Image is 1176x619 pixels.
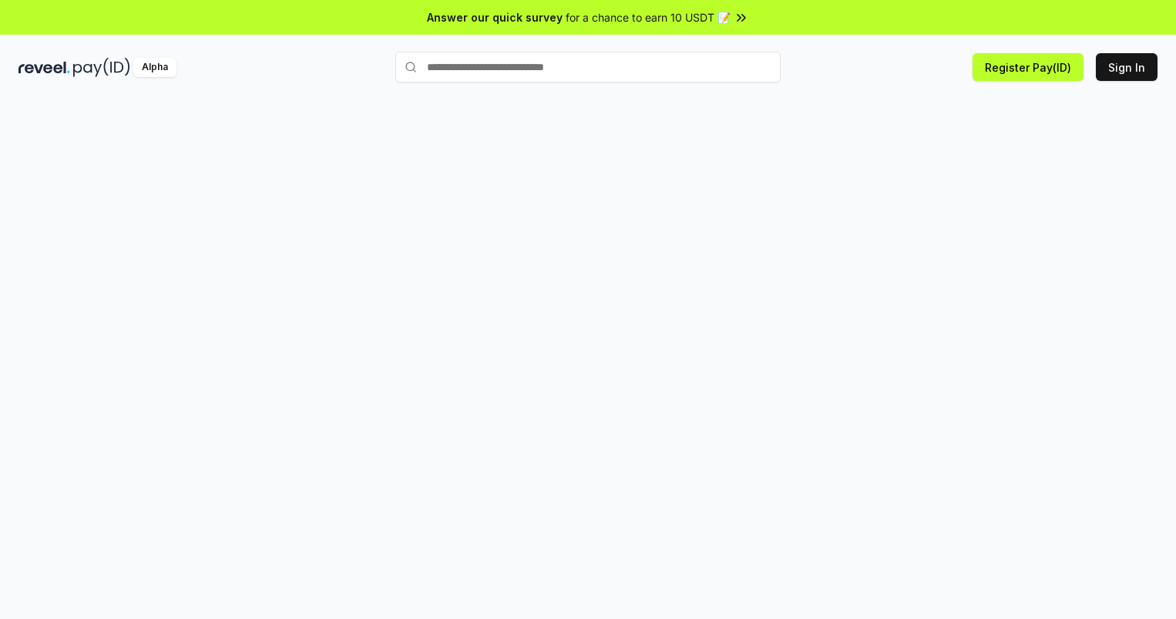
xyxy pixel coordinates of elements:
[427,9,563,25] span: Answer our quick survey
[133,58,176,77] div: Alpha
[973,53,1084,81] button: Register Pay(ID)
[1096,53,1158,81] button: Sign In
[18,58,70,77] img: reveel_dark
[73,58,130,77] img: pay_id
[566,9,731,25] span: for a chance to earn 10 USDT 📝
